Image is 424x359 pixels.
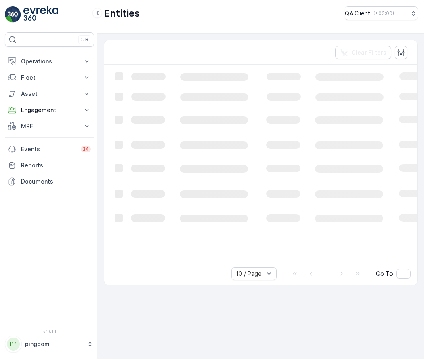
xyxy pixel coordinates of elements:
p: Clear Filters [351,49,386,57]
button: PPpingdom [5,336,94,353]
button: Operations [5,53,94,70]
p: pingdom [25,340,83,348]
p: Reports [21,161,91,169]
span: v 1.51.1 [5,329,94,334]
a: Documents [5,173,94,190]
button: Clear Filters [335,46,391,59]
p: ( +03:00 ) [374,10,394,17]
div: PP [7,338,20,351]
p: Documents [21,177,91,186]
span: Go To [376,270,393,278]
a: Reports [5,157,94,173]
p: QA Client [345,9,370,17]
p: MRF [21,122,78,130]
a: Events34 [5,141,94,157]
button: Fleet [5,70,94,86]
p: Entities [104,7,140,20]
p: Operations [21,57,78,65]
img: logo [5,6,21,23]
button: QA Client(+03:00) [345,6,418,20]
p: Engagement [21,106,78,114]
img: logo_light-DOdMpM7g.png [23,6,58,23]
p: ⌘B [80,36,88,43]
button: Asset [5,86,94,102]
p: Events [21,145,76,153]
button: MRF [5,118,94,134]
button: Engagement [5,102,94,118]
p: Fleet [21,74,78,82]
p: 34 [82,146,89,152]
p: Asset [21,90,78,98]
